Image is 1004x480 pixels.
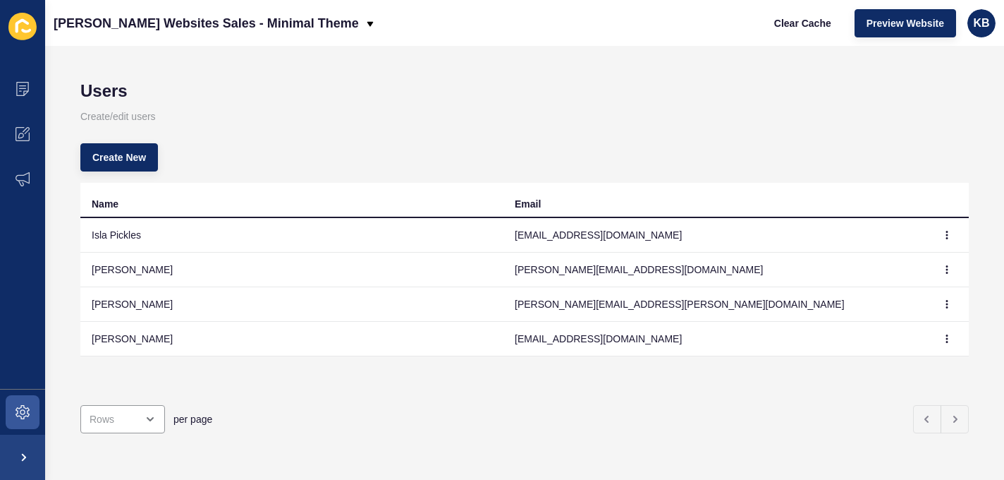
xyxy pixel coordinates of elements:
h1: Users [80,81,969,101]
td: [EMAIL_ADDRESS][DOMAIN_NAME] [503,322,926,356]
p: [PERSON_NAME] Websites Sales - Minimal Theme [54,6,359,41]
button: Create New [80,143,158,172]
div: Email [515,197,541,211]
td: [PERSON_NAME][EMAIL_ADDRESS][PERSON_NAME][DOMAIN_NAME] [503,287,926,322]
span: KB [973,16,989,30]
span: Preview Website [867,16,944,30]
div: open menu [80,405,165,433]
button: Preview Website [855,9,956,37]
td: [PERSON_NAME] [80,287,503,322]
td: [PERSON_NAME] [80,322,503,356]
div: Name [92,197,118,211]
td: [EMAIL_ADDRESS][DOMAIN_NAME] [503,218,926,253]
td: Isla Pickles [80,218,503,253]
td: [PERSON_NAME] [80,253,503,287]
span: Clear Cache [774,16,831,30]
p: Create/edit users [80,101,969,132]
button: Clear Cache [762,9,843,37]
td: [PERSON_NAME][EMAIL_ADDRESS][DOMAIN_NAME] [503,253,926,287]
span: per page [173,412,212,426]
span: Create New [92,150,146,164]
